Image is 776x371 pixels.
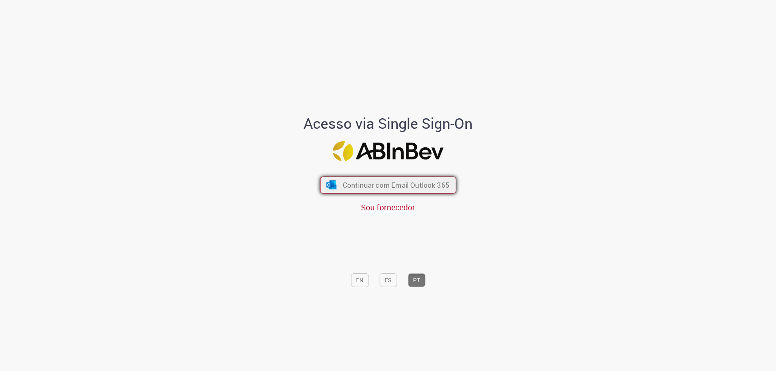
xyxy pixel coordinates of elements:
button: ícone Azure/Microsoft 360 Continuar com Email Outlook 365 [320,177,456,194]
button: ES [380,273,397,287]
img: Logo ABInBev [333,141,443,161]
a: Sou fornecedor [361,202,415,213]
img: ícone Azure/Microsoft 360 [325,180,337,189]
button: EN [351,273,369,287]
button: PT [408,273,425,287]
h1: Acesso via Single Sign-On [276,115,500,132]
span: Continuar com Email Outlook 365 [342,180,449,190]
